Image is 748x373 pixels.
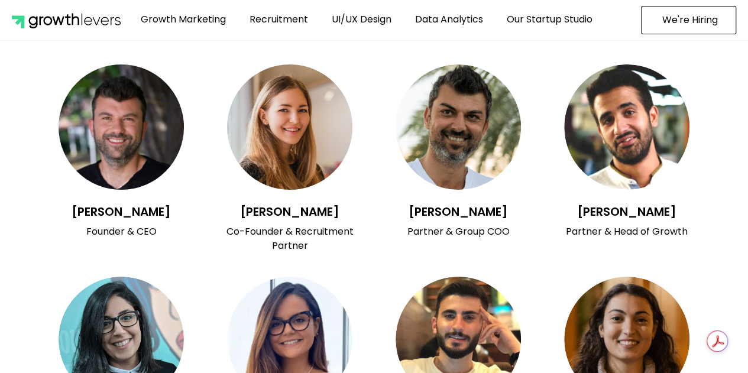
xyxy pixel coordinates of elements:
[212,205,368,219] h3: [PERSON_NAME]
[549,205,705,219] h3: [PERSON_NAME]
[662,15,718,25] span: We're Hiring
[380,225,537,239] p: Partner & Group COO
[406,6,492,33] a: Data Analytics
[380,205,537,219] h3: [PERSON_NAME]
[498,6,601,33] a: Our Startup Studio
[132,6,235,33] a: Growth Marketing
[241,6,317,33] a: Recruitment
[43,205,200,219] h3: [PERSON_NAME]
[641,6,736,34] a: We're Hiring
[121,6,613,33] nav: Menu
[549,225,705,239] p: Partner & Head of Growth
[212,225,368,253] p: Co-Founder & Recruitment Partner
[43,225,200,239] p: Founder & CEO
[323,6,400,33] a: UI/UX Design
